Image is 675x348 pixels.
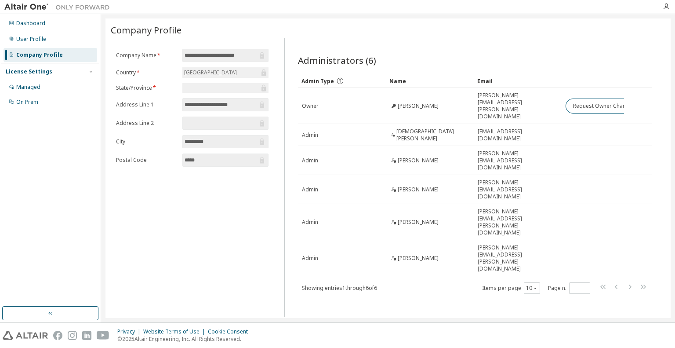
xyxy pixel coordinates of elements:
[302,219,318,226] span: Admin
[6,68,52,75] div: License Settings
[208,328,253,335] div: Cookie Consent
[302,186,318,193] span: Admin
[298,54,376,66] span: Administrators (6)
[143,328,208,335] div: Website Terms of Use
[398,186,439,193] span: [PERSON_NAME]
[478,92,558,120] span: [PERSON_NAME][EMAIL_ADDRESS][PERSON_NAME][DOMAIN_NAME]
[396,128,470,142] span: [DEMOGRAPHIC_DATA][PERSON_NAME]
[302,103,319,110] span: Owner
[116,52,177,59] label: Company Name
[482,282,540,294] span: Items per page
[116,101,177,108] label: Address Line 1
[116,138,177,145] label: City
[566,99,640,114] button: Request Owner Change
[302,255,318,262] span: Admin
[478,179,558,200] span: [PERSON_NAME][EMAIL_ADDRESS][DOMAIN_NAME]
[53,331,62,340] img: facebook.svg
[116,157,177,164] label: Postal Code
[301,77,334,85] span: Admin Type
[16,99,38,106] div: On Prem
[16,84,40,91] div: Managed
[183,68,238,77] div: [GEOGRAPHIC_DATA]
[478,244,558,272] span: [PERSON_NAME][EMAIL_ADDRESS][PERSON_NAME][DOMAIN_NAME]
[116,120,177,127] label: Address Line 2
[477,74,558,88] div: Email
[97,331,109,340] img: youtube.svg
[116,69,177,76] label: Country
[4,3,114,11] img: Altair One
[548,282,590,294] span: Page n.
[117,328,143,335] div: Privacy
[389,74,470,88] div: Name
[398,255,439,262] span: [PERSON_NAME]
[302,284,377,292] span: Showing entries 1 through 6 of 6
[82,331,91,340] img: linkedin.svg
[111,24,181,36] span: Company Profile
[398,219,439,226] span: [PERSON_NAME]
[398,103,439,110] span: [PERSON_NAME]
[478,150,558,171] span: [PERSON_NAME][EMAIL_ADDRESS][DOMAIN_NAME]
[302,157,318,164] span: Admin
[16,20,45,27] div: Dashboard
[526,285,538,292] button: 10
[182,67,269,78] div: [GEOGRAPHIC_DATA]
[16,51,63,59] div: Company Profile
[478,208,558,236] span: [PERSON_NAME][EMAIL_ADDRESS][PERSON_NAME][DOMAIN_NAME]
[398,157,439,164] span: [PERSON_NAME]
[302,132,318,139] span: Admin
[3,331,48,340] img: altair_logo.svg
[68,331,77,340] img: instagram.svg
[117,335,253,343] p: © 2025 Altair Engineering, Inc. All Rights Reserved.
[478,128,558,142] span: [EMAIL_ADDRESS][DOMAIN_NAME]
[116,84,177,92] label: State/Province
[16,36,46,43] div: User Profile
